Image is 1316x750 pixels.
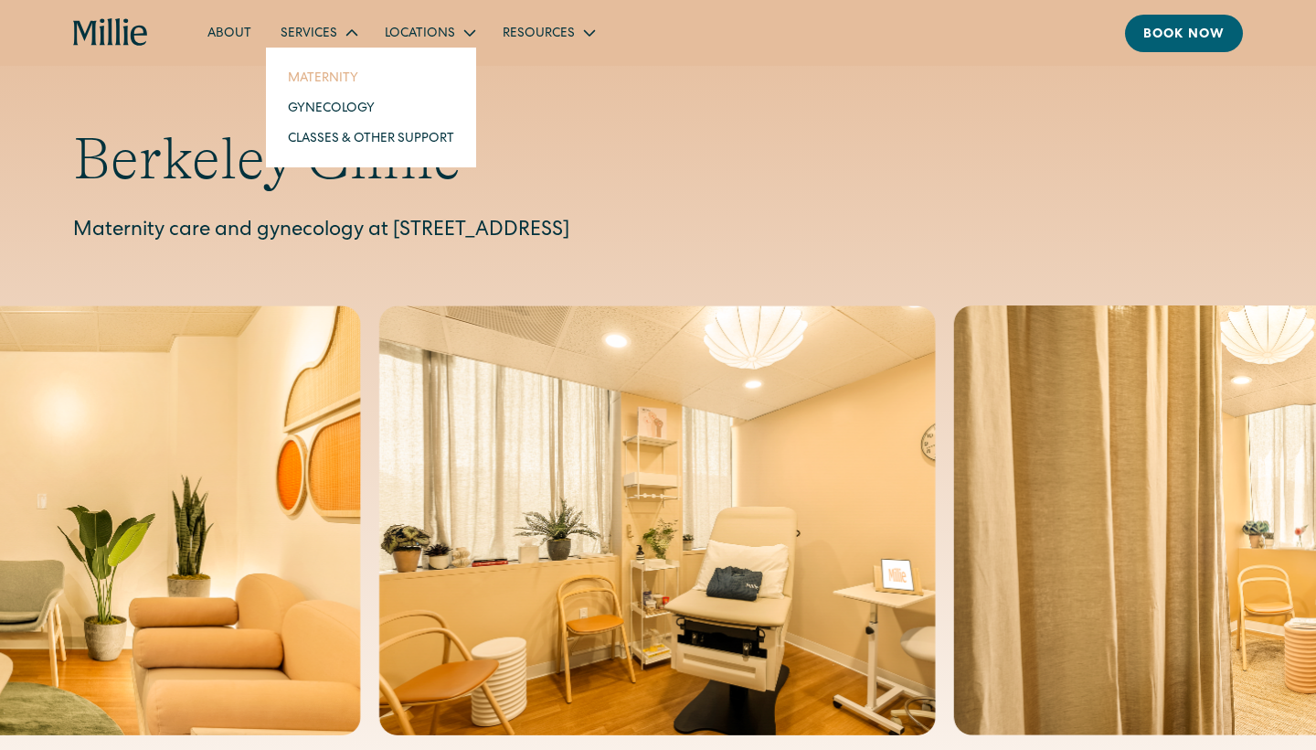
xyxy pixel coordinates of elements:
div: Resources [503,25,575,44]
a: home [73,18,149,48]
a: Book now [1125,15,1243,52]
p: Maternity care and gynecology at [STREET_ADDRESS] [73,217,1243,247]
div: Services [266,17,370,48]
nav: Services [266,48,476,167]
div: Locations [385,25,455,44]
div: Locations [370,17,488,48]
a: Classes & Other Support [273,123,469,153]
div: Services [281,25,337,44]
h1: Berkeley Clinic [73,124,1243,195]
a: Gynecology [273,92,469,123]
div: Book now [1143,26,1225,45]
a: Maternity [273,62,469,92]
div: Resources [488,17,608,48]
a: About [193,17,266,48]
